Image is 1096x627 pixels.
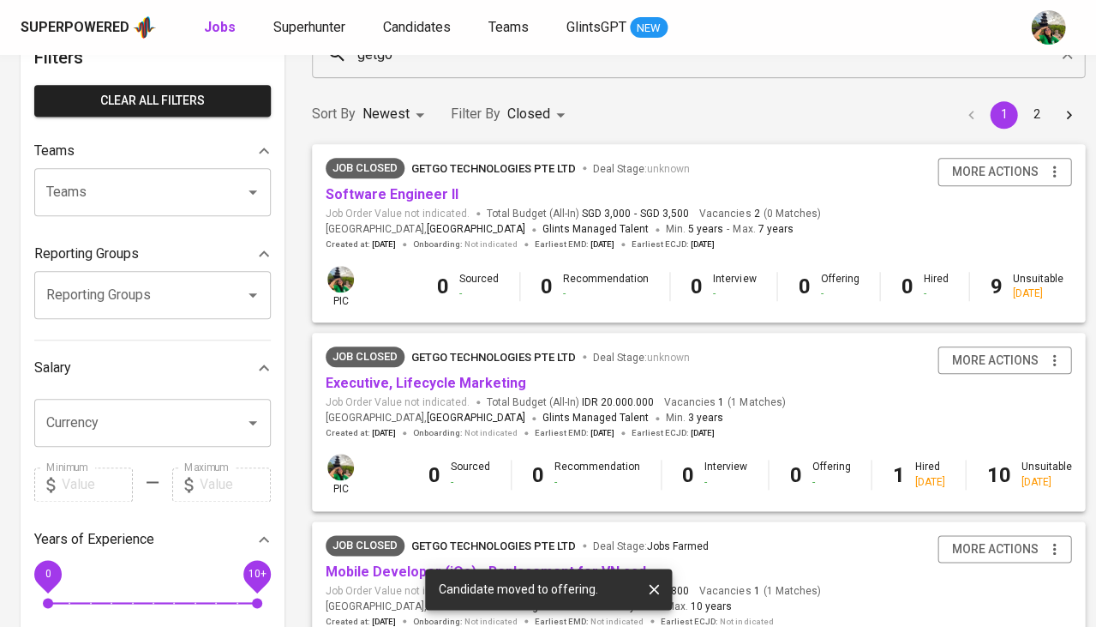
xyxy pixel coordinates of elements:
[326,427,396,439] span: Created at :
[62,467,133,502] input: Value
[1012,272,1063,301] div: Unsuitable
[688,412,723,424] span: 3 years
[664,395,785,410] span: Vacancies ( 1 Matches )
[326,348,404,365] span: Job Closed
[1021,475,1071,490] div: [DATE]
[372,427,396,439] span: [DATE]
[326,395,470,410] span: Job Order Value not indicated.
[34,141,75,161] p: Teams
[566,17,668,39] a: GlintsGPT NEW
[541,274,553,298] b: 0
[955,101,1085,129] nav: pagination navigation
[563,272,649,301] div: Recommendation
[892,463,904,487] b: 1
[820,286,859,301] div: -
[34,358,71,378] p: Salary
[923,272,948,301] div: Hired
[327,454,354,480] img: eva@glints.com
[923,286,948,301] div: -
[411,351,576,364] span: GetGo Technologies Pte Ltd
[582,395,654,410] span: IDR 20.000.000
[200,467,271,502] input: Value
[326,410,525,427] span: [GEOGRAPHIC_DATA] ,
[593,352,690,364] span: Deal Stage :
[326,584,470,599] span: Job Order Value not indicated.
[427,410,525,427] span: [GEOGRAPHIC_DATA]
[34,85,271,117] button: Clear All filters
[590,427,614,439] span: [DATE]
[459,272,499,301] div: Sourced
[758,223,793,235] span: 7 years
[937,158,1071,186] button: more actions
[34,134,271,168] div: Teams
[411,162,576,175] span: GetGo Technologies Pte Ltd
[563,286,649,301] div: -
[326,238,396,250] span: Created at :
[383,19,451,35] span: Candidates
[990,274,1002,298] b: 9
[487,207,689,221] span: Total Budget (All-In)
[1055,101,1082,129] button: Go to next page
[812,475,850,490] div: -
[362,99,430,130] div: Newest
[439,574,598,605] div: Candidate moved to offering.
[437,274,449,298] b: 0
[21,18,129,38] div: Superpowered
[647,540,709,552] span: Jobs Farmed
[751,207,759,221] span: 2
[666,600,732,612] span: Max.
[699,207,820,221] span: Vacancies ( 0 Matches )
[647,163,690,175] span: unknown
[914,460,944,489] div: Hired
[566,19,626,35] span: GlintsGPT
[632,238,715,250] span: Earliest ECJD :
[691,600,732,612] span: 10 years
[507,99,571,130] div: Closed
[937,535,1071,564] button: more actions
[372,238,396,250] span: [DATE]
[554,475,640,490] div: -
[204,17,239,39] a: Jobs
[488,17,532,39] a: Teams
[327,266,354,292] img: eva@glints.com
[647,352,690,364] span: unknown
[542,412,649,424] span: Glints Managed Talent
[789,463,801,487] b: 0
[914,475,944,490] div: [DATE]
[691,427,715,439] span: [DATE]
[1031,10,1065,45] img: eva@glints.com
[812,460,850,489] div: Offering
[507,106,550,122] span: Closed
[535,238,614,250] span: Earliest EMD :
[798,274,810,298] b: 0
[590,238,614,250] span: [DATE]
[326,599,458,616] span: [GEOGRAPHIC_DATA] ,
[488,19,529,35] span: Teams
[326,564,646,580] a: Mobile Developer (iOs) - Replacement for VN ccd
[34,522,271,557] div: Years of Experience
[326,221,525,238] span: [GEOGRAPHIC_DATA] ,
[682,463,694,487] b: 0
[727,221,729,238] span: -
[593,540,709,552] span: Deal Stage :
[204,19,236,35] b: Jobs
[273,17,349,39] a: Superhunter
[428,463,440,487] b: 0
[713,272,756,301] div: Interview
[326,186,458,202] a: Software Engineer II
[34,44,271,71] h6: Filters
[951,161,1038,183] span: more actions
[241,283,265,307] button: Open
[34,237,271,271] div: Reporting Groups
[1021,460,1071,489] div: Unsuitable
[326,160,404,177] span: Job Closed
[634,207,637,221] span: -
[383,17,454,39] a: Candidates
[990,101,1017,129] button: page 1
[733,223,793,235] span: Max.
[326,452,356,497] div: pic
[704,460,747,489] div: Interview
[487,395,654,410] span: Total Budget (All-In)
[312,104,356,124] p: Sort By
[820,272,859,301] div: Offering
